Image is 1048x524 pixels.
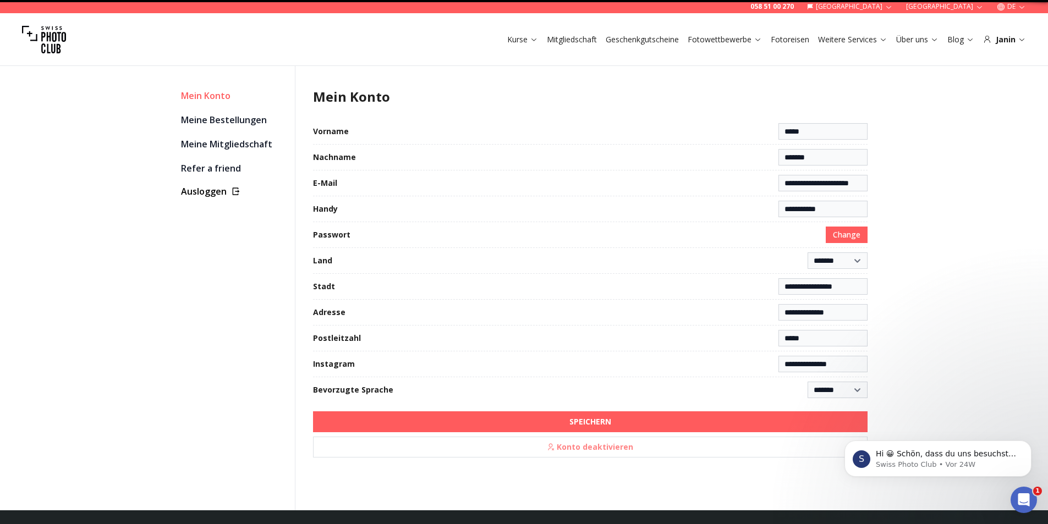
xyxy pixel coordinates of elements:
a: Blog [947,34,974,45]
iframe: Intercom notifications Nachricht [828,417,1048,494]
label: Stadt [313,281,335,292]
button: Fotowettbewerbe [683,32,766,47]
a: Meine Bestellungen [181,112,286,128]
span: 1 [1033,487,1042,495]
h1: Mein Konto [313,88,868,106]
a: Weitere Services [818,34,887,45]
iframe: Intercom live chat [1011,487,1037,513]
a: Kurse [507,34,538,45]
label: Nachname [313,152,356,163]
button: SPEICHERN [313,411,868,432]
a: Refer a friend [181,161,286,176]
label: Vorname [313,126,349,137]
label: Postleitzahl [313,333,361,344]
button: Ausloggen [181,185,286,198]
label: Adresse [313,307,345,318]
a: Fotowettbewerbe [688,34,762,45]
button: Geschenkgutscheine [601,32,683,47]
button: Fotoreisen [766,32,814,47]
img: Swiss photo club [22,18,66,62]
label: Passwort [313,229,350,240]
button: Konto deaktivieren [313,437,868,457]
span: Konto deaktivieren [540,438,640,456]
div: Mein Konto [181,88,286,103]
span: Change [833,229,860,240]
button: Mitgliedschaft [542,32,601,47]
label: E-Mail [313,178,337,189]
a: Über uns [896,34,939,45]
label: Land [313,255,332,266]
label: Instagram [313,358,355,369]
button: Weitere Services [814,32,892,47]
div: Janin [983,34,1026,45]
button: Blog [943,32,979,47]
label: Bevorzugte Sprache [313,384,393,395]
a: 058 51 00 270 [750,2,794,11]
b: SPEICHERN [569,416,611,427]
label: Handy [313,203,338,214]
a: Fotoreisen [771,34,809,45]
a: Geschenkgutscheine [606,34,679,45]
button: Change [826,227,868,243]
a: Meine Mitgliedschaft [181,136,286,152]
button: Über uns [892,32,943,47]
button: Kurse [503,32,542,47]
a: Mitgliedschaft [547,34,597,45]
